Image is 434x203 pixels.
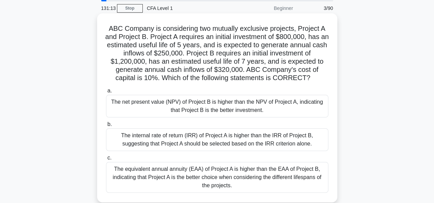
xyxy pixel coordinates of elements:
[107,88,112,93] span: a.
[105,24,329,83] h5: ABC Company is considering two mutually exclusive projects, Project A and Project B. Project A re...
[106,162,328,193] div: The equivalent annual annuity (EAA) of Project A is higher than the EAA of Project B, indicating ...
[106,95,328,117] div: The net present value (NPV) of Project B is higher than the NPV of Project A, indicating that Pro...
[97,1,117,15] div: 131:13
[297,1,337,15] div: 3/90
[143,1,237,15] div: CFA Level 1
[237,1,297,15] div: Beginner
[117,4,143,13] a: Stop
[107,121,112,127] span: b.
[106,128,328,151] div: The internal rate of return (IRR) of Project A is higher than the IRR of Project B, suggesting th...
[107,155,112,161] span: c.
